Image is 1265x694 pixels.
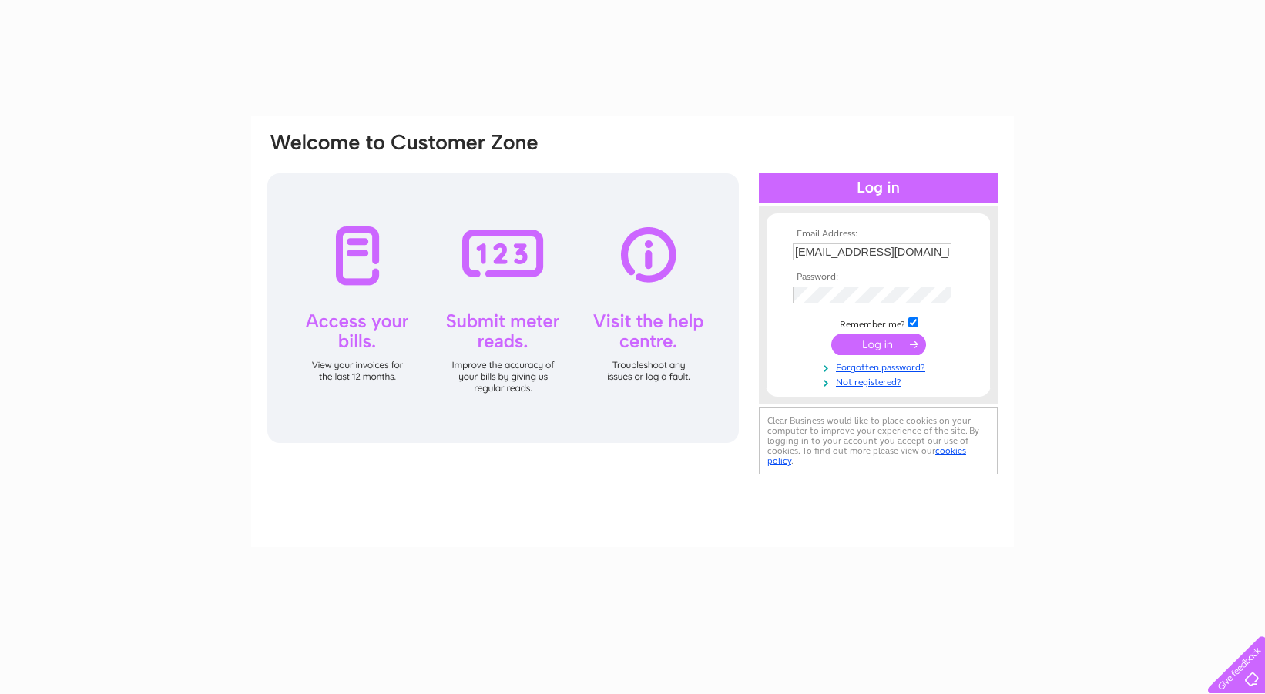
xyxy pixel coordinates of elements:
a: Forgotten password? [793,359,968,374]
th: Password: [789,272,968,283]
a: cookies policy [767,445,966,466]
th: Email Address: [789,229,968,240]
a: Not registered? [793,374,968,388]
td: Remember me? [789,315,968,330]
div: Clear Business would like to place cookies on your computer to improve your experience of the sit... [759,407,998,474]
input: Submit [831,334,926,355]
